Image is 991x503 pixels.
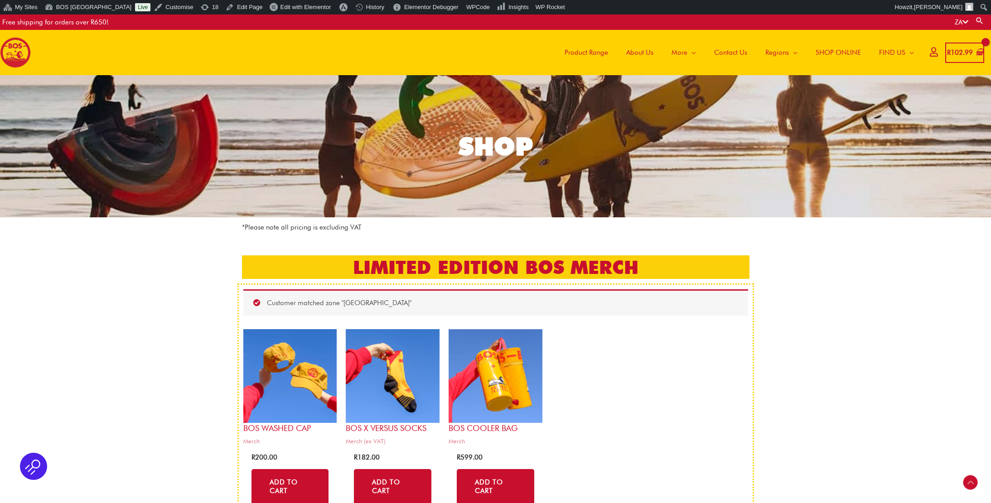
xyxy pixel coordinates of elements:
[354,453,380,461] bdi: 182.00
[346,437,440,445] span: Merch (ex VAT)
[662,30,705,75] a: More
[243,329,337,448] a: BOS Washed CapMerch
[714,39,747,66] span: Contact Us
[243,289,748,316] div: Customer matched zone "[GEOGRAPHIC_DATA]"
[955,18,968,26] a: ZA
[459,134,533,159] div: SHOP
[807,30,870,75] a: SHOP ONLINE
[449,437,542,445] span: Merch
[975,16,984,25] a: Search button
[765,39,789,66] span: Regions
[705,30,756,75] a: Contact Us
[945,43,984,63] a: View Shopping Cart, 1 items
[449,423,542,433] h2: BOS Cooler bag
[449,329,542,448] a: BOS Cooler bagMerch
[243,423,337,433] h2: BOS Washed Cap
[251,453,255,461] span: R
[251,453,277,461] bdi: 200.00
[243,437,337,445] span: Merch
[2,14,109,30] div: Free shipping for orders over R650!
[346,423,440,433] h2: BOS x Versus Socks
[243,329,337,423] img: bos cap
[346,329,440,448] a: BOS x Versus SocksMerch (ex VAT)
[617,30,662,75] a: About Us
[242,255,749,279] h2: LIMITED EDITION BOS MERCH
[242,222,749,233] p: *Please note all pricing is excluding VAT
[947,48,973,57] bdi: 102.99
[346,329,440,423] img: bos x versus socks
[135,3,150,11] a: Live
[565,39,608,66] span: Product Range
[914,4,962,10] span: [PERSON_NAME]
[457,453,460,461] span: R
[879,39,905,66] span: FIND US
[354,453,358,461] span: R
[280,4,331,10] span: Edit with Elementor
[626,39,653,66] span: About Us
[549,30,923,75] nav: Site Navigation
[756,30,807,75] a: Regions
[672,39,687,66] span: More
[947,48,951,57] span: R
[457,453,483,461] bdi: 599.00
[816,39,861,66] span: SHOP ONLINE
[556,30,617,75] a: Product Range
[449,329,542,423] img: bos cooler bag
